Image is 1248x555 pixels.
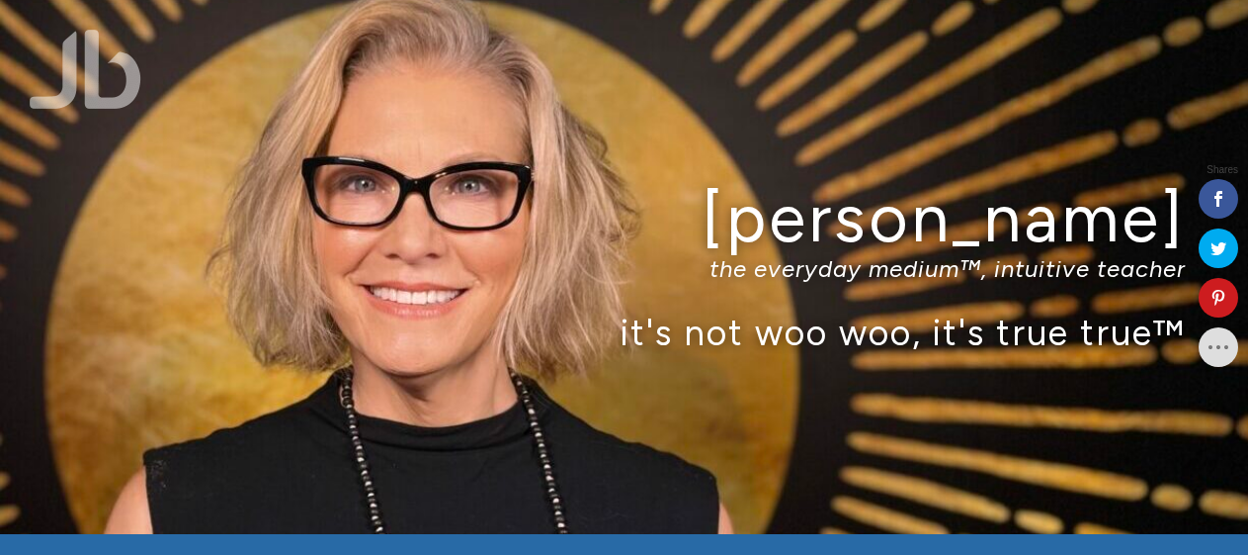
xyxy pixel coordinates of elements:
[1206,165,1238,175] span: Shares
[62,254,1185,283] p: the everyday medium™, intuitive teacher
[30,30,141,109] img: Jamie Butler. The Everyday Medium
[62,311,1185,353] p: it's not woo woo, it's true true™
[62,181,1185,255] h1: [PERSON_NAME]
